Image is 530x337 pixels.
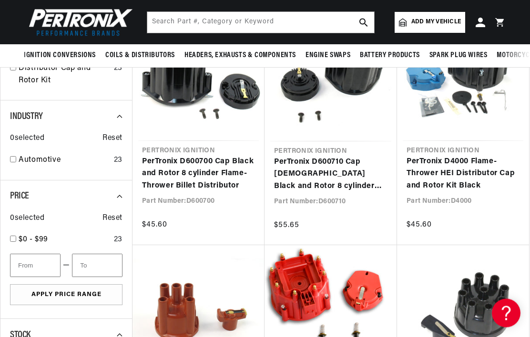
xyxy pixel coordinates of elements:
span: — [63,260,70,272]
span: Reset [102,133,122,145]
summary: Ignition Conversions [24,44,101,67]
img: Pertronix [24,6,133,39]
span: Battery Products [360,50,420,60]
a: PerTronix D600710 Cap [DEMOGRAPHIC_DATA] Black and Rotor 8 cylinder Flame-Thrower Billet Distributor [274,157,387,193]
summary: Headers, Exhausts & Components [180,44,301,67]
span: Industry [10,112,43,122]
span: Reset [102,213,122,225]
a: PerTronix D600700 Cap Black and Rotor 8 cylinder Flame-Thrower Billet Distributor [142,156,255,193]
button: Apply Price Range [10,285,122,306]
span: Spark Plug Wires [429,50,488,60]
div: 23 [114,234,122,247]
div: 23 [114,63,122,75]
span: Engine Swaps [306,50,350,60]
summary: Coils & Distributors [101,44,180,67]
a: Automotive [19,155,110,167]
summary: Battery Products [355,44,425,67]
span: Add my vehicle [411,18,461,27]
summary: Engine Swaps [301,44,355,67]
span: $0 - $99 [19,236,48,244]
input: To [72,254,122,278]
button: search button [353,12,374,33]
span: Coils & Distributors [105,50,175,60]
span: 0 selected [10,213,44,225]
div: 23 [114,155,122,167]
summary: Spark Plug Wires [425,44,492,67]
a: Add my vehicle [395,12,465,33]
a: Distributor Cap and Rotor Kit [19,63,110,87]
input: Search Part #, Category or Keyword [147,12,374,33]
a: PerTronix D4000 Flame-Thrower HEI Distributor Cap and Rotor Kit Black [407,156,520,193]
span: Headers, Exhausts & Components [184,50,296,60]
span: Ignition Conversions [24,50,96,60]
span: Price [10,192,29,201]
span: 0 selected [10,133,44,145]
input: From [10,254,61,278]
